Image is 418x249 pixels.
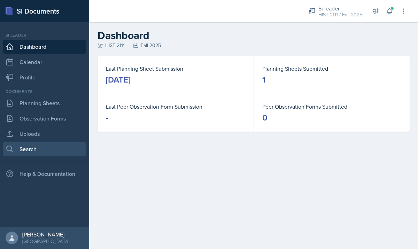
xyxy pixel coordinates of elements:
[106,64,245,73] dt: Last Planning Sheet Submission
[318,4,362,13] div: Si leader
[106,112,108,123] div: -
[262,112,268,123] div: 0
[106,74,130,85] div: [DATE]
[262,102,401,111] dt: Peer Observation Forms Submitted
[262,64,401,73] dt: Planning Sheets Submitted
[3,127,86,141] a: Uploads
[98,42,410,49] div: HIST 2111 Fall 2025
[3,88,86,95] div: Documents
[98,29,410,42] h2: Dashboard
[3,32,86,38] div: Si leader
[22,231,69,238] div: [PERSON_NAME]
[3,167,86,181] div: Help & Documentation
[106,102,245,111] dt: Last Peer Observation Form Submission
[3,96,86,110] a: Planning Sheets
[3,142,86,156] a: Search
[318,11,362,18] div: HIST 2111 / Fall 2025
[3,55,86,69] a: Calendar
[3,40,86,54] a: Dashboard
[22,238,69,245] div: [GEOGRAPHIC_DATA]
[3,70,86,84] a: Profile
[262,74,265,85] div: 1
[3,111,86,125] a: Observation Forms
